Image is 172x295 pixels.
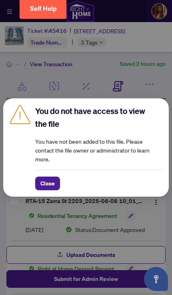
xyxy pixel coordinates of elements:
button: Open asap [144,267,168,291]
div: You have not been added to this file. Please contact the file owner or administrator to learn more. [35,105,162,190]
span: Close [40,177,55,190]
span: Self Help [30,5,57,12]
h2: You do not have access to view the file [35,105,162,130]
button: Close [35,177,60,190]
